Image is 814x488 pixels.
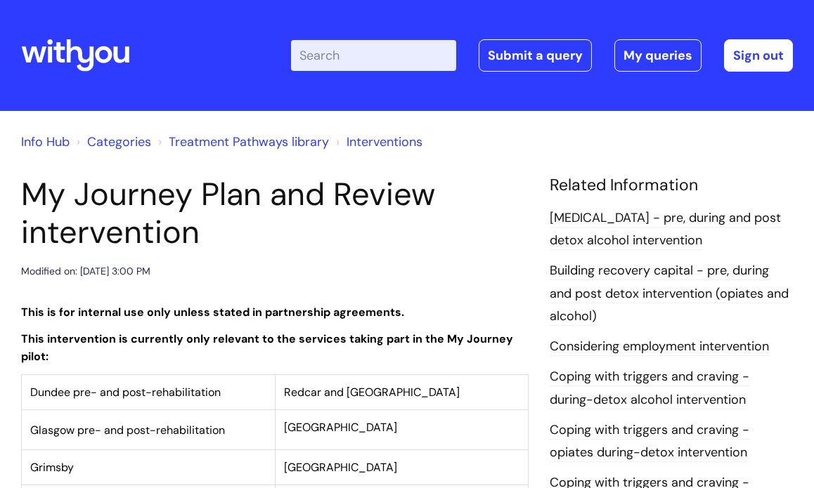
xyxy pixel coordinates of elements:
a: Coping with triggers and craving - during-detox alcohol intervention [550,368,749,409]
span: Redcar and [GEOGRAPHIC_DATA] [284,385,460,400]
a: Treatment Pathways library [169,133,329,150]
div: | - [291,39,793,72]
span: Dundee pre- and post-rehabilitation [30,385,221,400]
li: Treatment Pathways library [155,131,329,153]
strong: This is for internal use only unless stated in partnership agreements. [21,305,404,319]
a: My queries [614,39,702,72]
strong: This intervention is currently only relevant to the services taking part in the My Journey pilot: [21,331,513,364]
span: Grimsby [30,460,74,475]
a: Info Hub [21,133,70,150]
a: Interventions [347,133,422,150]
div: Modified on: [DATE] 3:00 PM [21,263,150,280]
a: Building recovery capital - pre, during and post detox intervention (opiates and alcohol) [550,262,789,326]
a: Submit a query [479,39,592,72]
a: Categories [87,133,151,150]
span: [GEOGRAPHIC_DATA] [284,420,397,435]
a: Sign out [724,39,793,72]
a: [MEDICAL_DATA] - pre, during and post detox alcohol intervention [550,209,781,250]
span: Glasgow pre- and post-rehabilitation [30,423,225,437]
input: Search [291,40,456,71]
li: Solution home [73,131,151,153]
span: [GEOGRAPHIC_DATA] [284,460,397,475]
h4: Related Information [550,176,793,195]
h1: My Journey Plan and Review intervention [21,176,529,251]
a: Coping with triggers and craving - opiates during-detox intervention [550,421,749,462]
li: Interventions [332,131,422,153]
a: Considering employment intervention [550,338,769,356]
